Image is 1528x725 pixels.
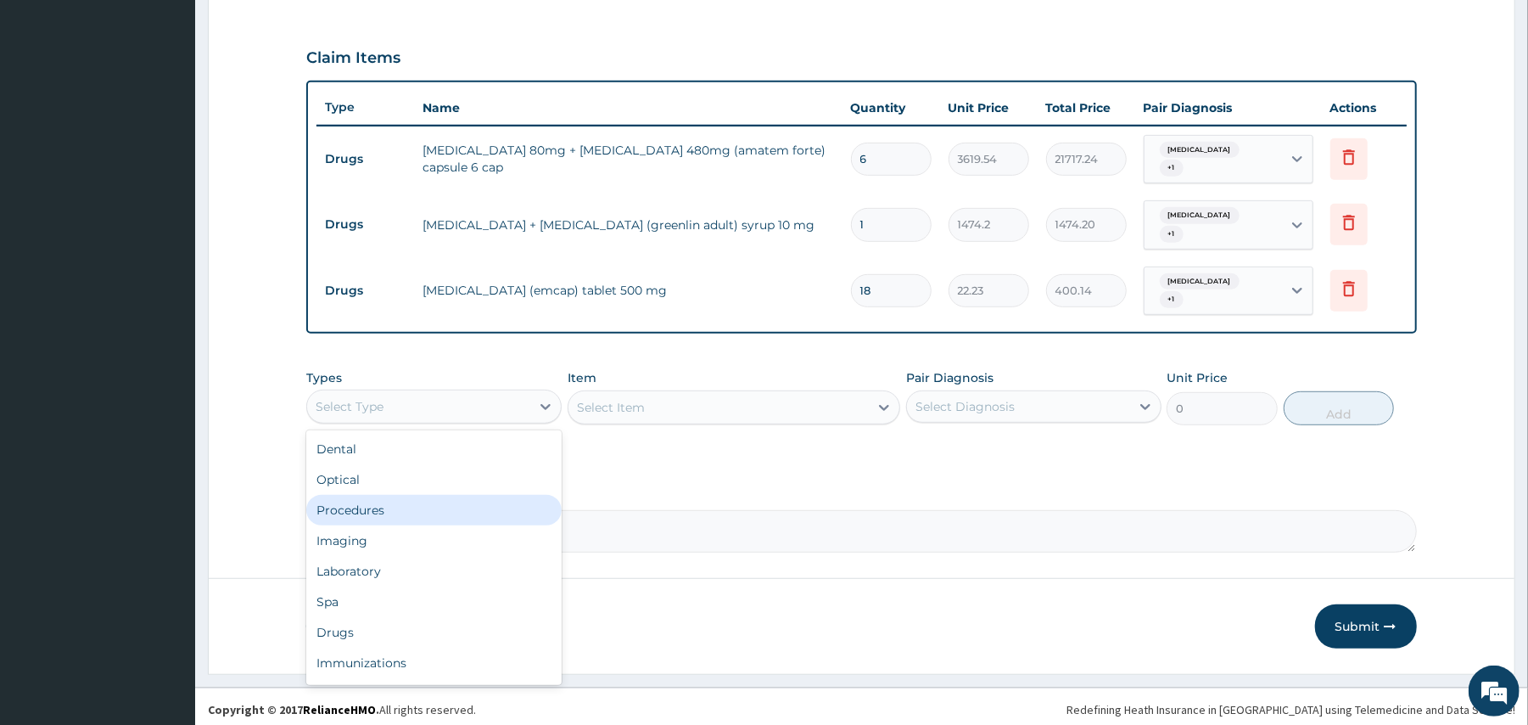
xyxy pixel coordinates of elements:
[414,273,842,307] td: [MEDICAL_DATA] (emcap) tablet 500 mg
[306,434,562,464] div: Dental
[31,85,69,127] img: d_794563401_company_1708531726252_794563401
[278,8,319,49] div: Minimize live chat window
[1160,207,1240,224] span: [MEDICAL_DATA]
[306,617,562,648] div: Drugs
[906,369,993,386] label: Pair Diagnosis
[316,275,414,306] td: Drugs
[1284,391,1395,425] button: Add
[568,369,596,386] label: Item
[1167,369,1228,386] label: Unit Price
[316,143,414,175] td: Drugs
[1038,91,1135,125] th: Total Price
[8,464,323,523] textarea: Type your message and hit 'Enter'
[1315,604,1417,649] button: Submit
[306,556,562,587] div: Laboratory
[306,648,562,678] div: Immunizations
[414,91,842,125] th: Name
[842,91,940,125] th: Quantity
[306,49,400,68] h3: Claim Items
[915,398,1015,415] div: Select Diagnosis
[306,678,562,709] div: Others
[98,214,234,385] span: We're online!
[306,587,562,617] div: Spa
[1160,273,1240,290] span: [MEDICAL_DATA]
[1160,226,1184,243] span: + 1
[414,133,842,184] td: [MEDICAL_DATA] 80mg + [MEDICAL_DATA] 480mg (amatem forte) capsule 6 cap
[1160,291,1184,308] span: + 1
[306,464,562,495] div: Optical
[316,209,414,240] td: Drugs
[306,525,562,556] div: Imaging
[306,371,342,385] label: Types
[316,92,414,123] th: Type
[306,486,1416,501] label: Comment
[1322,91,1407,125] th: Actions
[1160,142,1240,159] span: [MEDICAL_DATA]
[1066,701,1515,718] div: Redefining Heath Insurance in [GEOGRAPHIC_DATA] using Telemedicine and Data Science!
[88,95,285,117] div: Chat with us now
[414,208,842,242] td: [MEDICAL_DATA] + [MEDICAL_DATA] (greenlin adult) syrup 10 mg
[1135,91,1322,125] th: Pair Diagnosis
[1160,160,1184,177] span: + 1
[940,91,1038,125] th: Unit Price
[208,702,379,717] strong: Copyright © 2017 .
[303,702,376,717] a: RelianceHMO
[306,495,562,525] div: Procedures
[316,398,383,415] div: Select Type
